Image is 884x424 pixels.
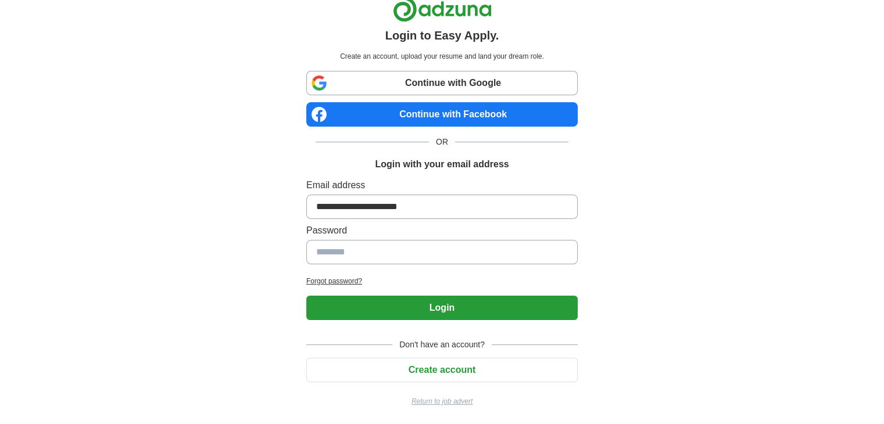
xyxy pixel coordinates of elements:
[306,276,578,286] a: Forgot password?
[306,296,578,320] button: Login
[429,136,455,148] span: OR
[306,178,578,192] label: Email address
[385,27,499,44] h1: Login to Easy Apply.
[309,51,575,62] p: Create an account, upload your resume and land your dream role.
[306,365,578,375] a: Create account
[306,71,578,95] a: Continue with Google
[306,224,578,238] label: Password
[306,102,578,127] a: Continue with Facebook
[375,157,509,171] h1: Login with your email address
[306,358,578,382] button: Create account
[392,339,492,351] span: Don't have an account?
[306,396,578,407] a: Return to job advert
